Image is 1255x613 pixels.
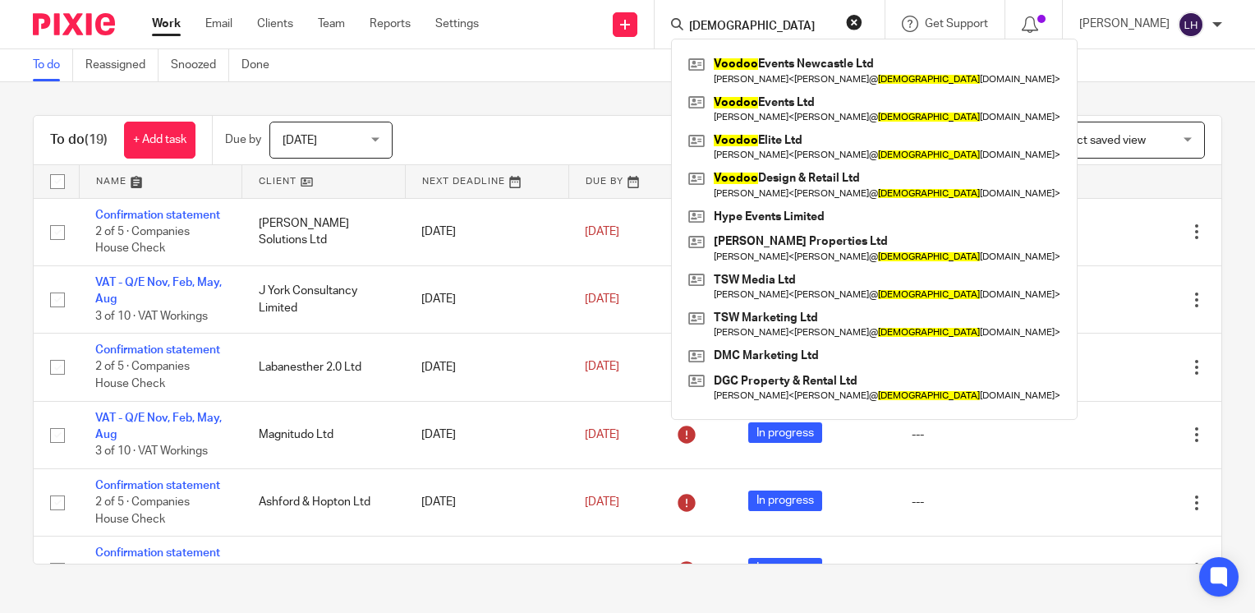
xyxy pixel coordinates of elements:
[95,277,222,305] a: VAT - Q/E Nov, Feb, May, Aug
[95,344,220,356] a: Confirmation statement
[95,362,190,390] span: 2 of 5 · Companies House Check
[225,131,261,148] p: Due by
[405,401,568,468] td: [DATE]
[912,562,1042,578] div: ---
[748,422,822,443] span: In progress
[405,265,568,333] td: [DATE]
[318,16,345,32] a: Team
[95,496,190,525] span: 2 of 5 · Companies House Check
[912,426,1042,443] div: ---
[85,133,108,146] span: (19)
[171,49,229,81] a: Snoozed
[405,334,568,401] td: [DATE]
[925,18,988,30] span: Get Support
[748,491,822,511] span: In progress
[687,20,835,35] input: Search
[95,547,220,559] a: Confirmation statement
[242,198,406,265] td: [PERSON_NAME] Solutions Ltd
[95,480,220,491] a: Confirmation statement
[585,362,619,373] span: [DATE]
[405,198,568,265] td: [DATE]
[435,16,479,32] a: Settings
[85,49,159,81] a: Reassigned
[205,16,232,32] a: Email
[405,537,568,604] td: [DATE]
[242,537,406,604] td: EG Foam Holdings
[95,446,208,458] span: 3 of 10 · VAT Workings
[1079,16,1170,32] p: [PERSON_NAME]
[242,265,406,333] td: J York Consultancy Limited
[95,311,208,322] span: 3 of 10 · VAT Workings
[585,226,619,237] span: [DATE]
[50,131,108,149] h1: To do
[152,16,181,32] a: Work
[242,401,406,468] td: Magnitudo Ltd
[124,122,195,159] a: + Add task
[912,494,1042,510] div: ---
[1054,135,1146,146] span: Select saved view
[846,14,862,30] button: Clear
[95,413,222,440] a: VAT - Q/E Nov, Feb, May, Aug
[405,468,568,536] td: [DATE]
[748,558,822,578] span: In progress
[242,468,406,536] td: Ashford & Hopton Ltd
[585,429,619,440] span: [DATE]
[257,16,293,32] a: Clients
[241,49,282,81] a: Done
[95,226,190,255] span: 2 of 5 · Companies House Check
[95,210,220,221] a: Confirmation statement
[283,135,317,146] span: [DATE]
[33,13,115,35] img: Pixie
[242,334,406,401] td: Labanesther 2.0 Ltd
[33,49,73,81] a: To do
[370,16,411,32] a: Reports
[585,496,619,508] span: [DATE]
[585,293,619,305] span: [DATE]
[1178,12,1204,38] img: svg%3E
